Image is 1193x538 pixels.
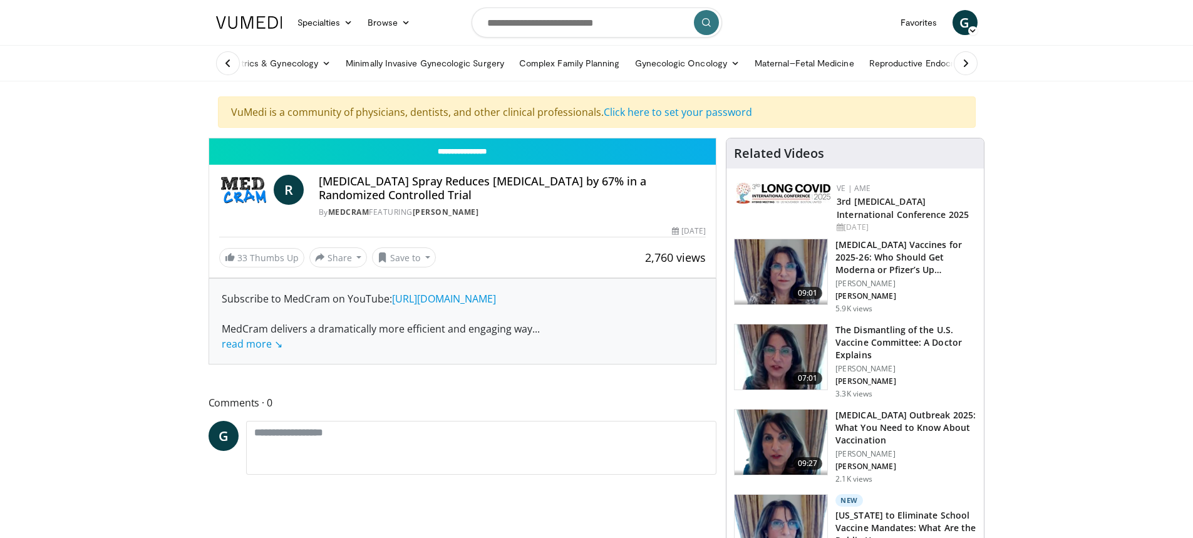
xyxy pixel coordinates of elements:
[319,207,706,218] div: By FEATURING
[835,494,863,507] p: New
[218,96,976,128] div: VuMedi is a community of physicians, dentists, and other clinical professionals.
[672,225,706,237] div: [DATE]
[793,372,823,385] span: 07:01
[835,462,976,472] p: [PERSON_NAME]
[835,364,976,374] p: [PERSON_NAME]
[222,291,704,351] div: Subscribe to MedCram on YouTube: MedCram delivers a dramatically more efficient and engaging way
[835,389,872,399] p: 3.3K views
[216,16,282,29] img: VuMedi Logo
[627,51,747,76] a: Gynecologic Oncology
[209,395,717,411] span: Comments 0
[835,239,976,276] h3: [MEDICAL_DATA] Vaccines for 2025-26: Who Should Get Moderna or Pfizer’s Up…
[209,421,239,451] a: G
[835,449,976,459] p: [PERSON_NAME]
[735,239,827,304] img: 4e370bb1-17f0-4657-a42f-9b995da70d2f.png.150x105_q85_crop-smart_upscale.png
[309,247,368,267] button: Share
[734,146,824,161] h4: Related Videos
[360,10,418,35] a: Browse
[735,324,827,390] img: bf90d3d8-5314-48e2-9a88-53bc2fed6b7a.150x105_q85_crop-smart_upscale.jpg
[413,207,479,217] a: [PERSON_NAME]
[835,279,976,289] p: [PERSON_NAME]
[734,409,976,484] a: 09:27 [MEDICAL_DATA] Outbreak 2025: What You Need to Know About Vaccination [PERSON_NAME] [PERSON...
[837,222,974,233] div: [DATE]
[793,287,823,299] span: 09:01
[222,337,282,351] a: read more ↘
[209,51,339,76] a: Obstetrics & Gynecology
[604,105,752,119] a: Click here to set your password
[392,292,496,306] a: [URL][DOMAIN_NAME]
[835,409,976,447] h3: [MEDICAL_DATA] Outbreak 2025: What You Need to Know About Vaccination
[328,207,369,217] a: MedCram
[734,239,976,314] a: 09:01 [MEDICAL_DATA] Vaccines for 2025-26: Who Should Get Moderna or Pfizer’s Up… [PERSON_NAME] [...
[837,195,969,220] a: 3rd [MEDICAL_DATA] International Conference 2025
[219,175,269,205] img: MedCram
[512,51,627,76] a: Complex Family Planning
[645,250,706,265] span: 2,760 views
[319,175,706,202] h4: [MEDICAL_DATA] Spray Reduces [MEDICAL_DATA] by 67% in a Randomized Controlled Trial
[735,410,827,475] img: 058664c7-5669-4641-9410-88c3054492ce.png.150x105_q85_crop-smart_upscale.png
[372,247,436,267] button: Save to
[835,291,976,301] p: [PERSON_NAME]
[862,51,1072,76] a: Reproductive Endocrinology & [MEDICAL_DATA]
[837,183,870,194] a: VE | AME
[237,252,247,264] span: 33
[734,324,976,399] a: 07:01 The Dismantling of the U.S. Vaccine Committee: A Doctor Explains [PERSON_NAME] [PERSON_NAME...
[274,175,304,205] a: R
[219,248,304,267] a: 33 Thumbs Up
[338,51,512,76] a: Minimally Invasive Gynecologic Surgery
[835,474,872,484] p: 2.1K views
[793,457,823,470] span: 09:27
[472,8,722,38] input: Search topics, interventions
[835,324,976,361] h3: The Dismantling of the U.S. Vaccine Committee: A Doctor Explains
[290,10,361,35] a: Specialties
[953,10,978,35] a: G
[222,322,540,351] span: ...
[835,304,872,314] p: 5.9K views
[736,183,830,204] img: a2792a71-925c-4fc2-b8ef-8d1b21aec2f7.png.150x105_q85_autocrop_double_scale_upscale_version-0.2.jpg
[893,10,945,35] a: Favorites
[835,376,976,386] p: [PERSON_NAME]
[747,51,862,76] a: Maternal–Fetal Medicine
